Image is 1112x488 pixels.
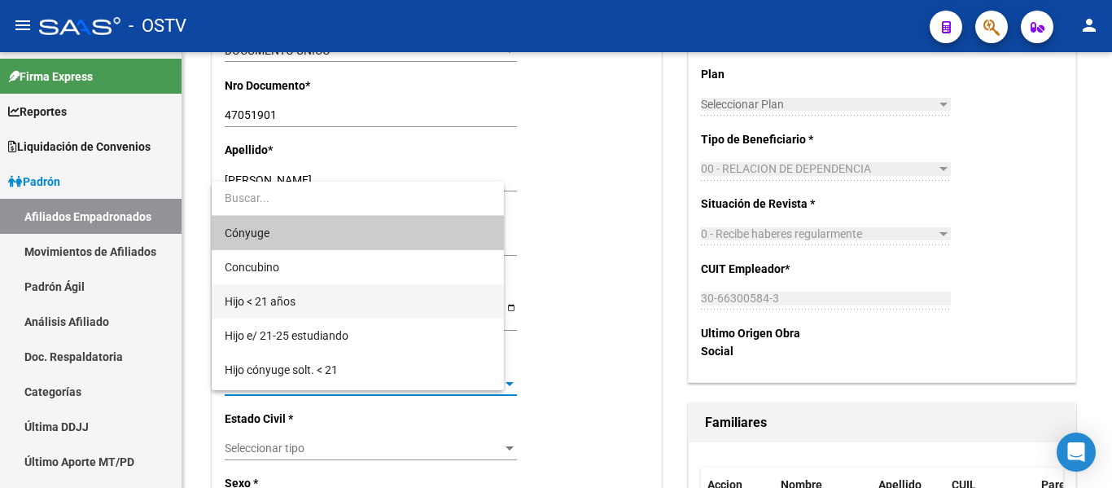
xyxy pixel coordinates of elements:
span: Concubino [225,261,279,274]
input: dropdown search [212,181,504,215]
span: Cónyuge [225,226,269,240]
div: Open Intercom Messenger [1057,433,1096,472]
span: Hijo cónyuge solt. < 21 [225,363,338,376]
span: Hijo e/ 21-25 estudiando [225,329,348,342]
span: Hijo < 21 años [225,295,296,308]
